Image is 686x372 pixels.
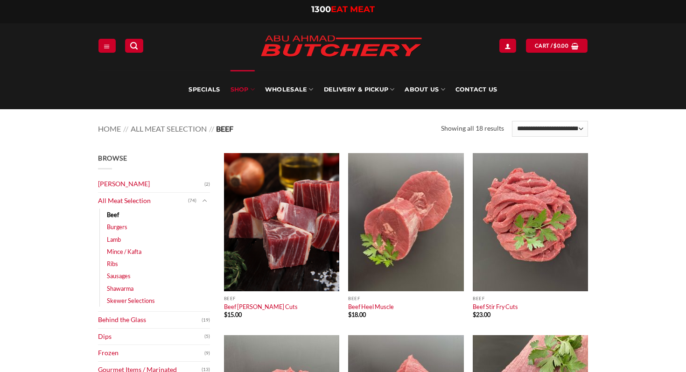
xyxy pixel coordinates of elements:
[526,39,588,52] a: View cart
[107,270,131,282] a: Sausages
[98,329,204,345] a: Dips
[131,124,207,133] a: All Meat Selection
[107,295,155,307] a: Skewer Selections
[224,311,242,318] bdi: 15.00
[473,303,518,310] a: Beef Stir Fry Cuts
[107,282,133,295] a: Shawarma
[455,70,497,109] a: Contact Us
[348,296,463,301] p: Beef
[107,246,141,258] a: Mince / Kafta
[512,121,588,137] select: Shop order
[224,303,298,310] a: Beef [PERSON_NAME] Cuts
[348,311,366,318] bdi: 18.00
[98,154,127,162] span: Browse
[324,70,395,109] a: Delivery & Pickup
[265,70,314,109] a: Wholesale
[224,311,227,318] span: $
[204,346,210,360] span: (9)
[311,4,331,14] span: 1300
[405,70,445,109] a: About Us
[98,345,204,361] a: Frozen
[188,194,196,208] span: (74)
[224,153,339,291] img: Beef Curry Cuts
[107,221,127,233] a: Burgers
[473,311,476,318] span: $
[499,39,516,52] a: Login
[331,4,375,14] span: EAT MEAT
[348,303,394,310] a: Beef Heel Muscle
[202,313,210,327] span: (19)
[98,124,121,133] a: Home
[348,311,351,318] span: $
[189,70,220,109] a: Specials
[473,311,490,318] bdi: 23.00
[311,4,375,14] a: 1300EAT MEAT
[107,209,119,221] a: Beef
[224,296,339,301] p: Beef
[123,124,128,133] span: //
[98,176,204,192] a: [PERSON_NAME]
[107,258,118,270] a: Ribs
[473,153,588,291] img: Beef Stir Fry Cuts
[125,39,143,52] a: Search
[216,124,233,133] span: Beef
[553,42,568,49] bdi: 0.00
[231,70,255,109] a: SHOP
[107,233,121,246] a: Lamb
[553,42,557,50] span: $
[204,177,210,191] span: (2)
[535,42,568,50] span: Cart /
[348,153,463,291] img: Beef Heel Muscle
[98,193,188,209] a: All Meat Selection
[98,312,202,328] a: Behind the Glass
[199,196,210,206] button: Toggle
[98,39,115,52] a: Menu
[204,330,210,344] span: (5)
[252,29,430,64] img: Abu Ahmad Butchery
[473,296,588,301] p: Beef
[441,123,504,134] p: Showing all 18 results
[209,124,214,133] span: //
